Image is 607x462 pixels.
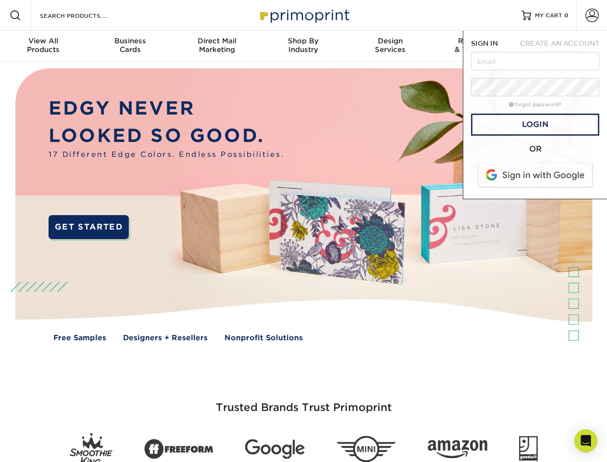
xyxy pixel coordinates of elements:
[471,114,599,136] a: Login
[123,333,208,344] a: Designers + Resellers
[535,12,562,20] span: MY CART
[574,429,597,452] div: Open Intercom Messenger
[224,333,303,344] a: Nonprofit Solutions
[520,39,599,47] span: CREATE AN ACCOUNT
[49,149,284,160] span: 17 Different Edge Colors. Endless Possibilities.
[471,52,599,70] input: Email
[347,37,434,54] div: Services
[260,37,347,45] span: Shop By
[87,37,173,45] span: Business
[428,440,487,459] img: Amazon
[23,378,585,425] h3: Trusted Brands Trust Primoprint
[434,37,520,54] div: & Templates
[2,433,82,459] iframe: Google Customer Reviews
[260,31,347,62] a: Shop ByIndustry
[347,31,434,62] a: DesignServices
[245,439,305,459] img: Google
[87,37,173,54] div: Cards
[49,215,129,239] a: GET STARTED
[564,12,569,19] span: 0
[471,143,599,155] div: OR
[49,122,284,150] p: LOOKED SO GOOD.
[87,31,173,62] a: BusinessCards
[173,37,260,54] div: Marketing
[434,31,520,62] a: Resources& Templates
[39,10,133,21] input: SEARCH PRODUCTS.....
[260,37,347,54] div: Industry
[347,37,434,45] span: Design
[173,31,260,62] a: Direct MailMarketing
[509,102,561,108] a: forgot password?
[434,37,520,45] span: Resources
[53,333,106,344] a: Free Samples
[173,37,260,45] span: Direct Mail
[49,95,284,122] p: EDGY NEVER
[256,5,352,26] img: Primoprint
[471,39,498,47] span: SIGN IN
[519,436,538,462] img: Goodwill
